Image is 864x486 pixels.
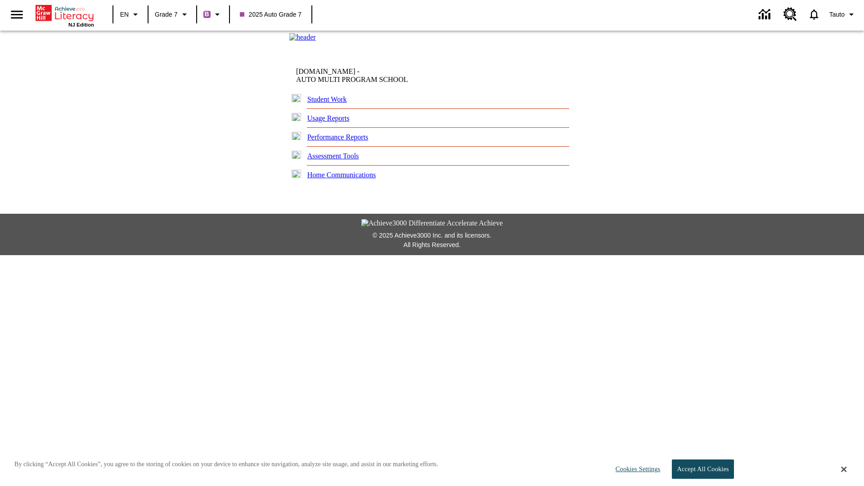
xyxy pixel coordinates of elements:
[289,33,316,41] img: header
[829,10,845,19] span: Tauto
[607,460,664,478] button: Cookies Settings
[753,2,778,27] a: Data Center
[307,133,369,141] a: Performance Reports
[200,6,226,22] button: Boost Class color is purple. Change class color
[205,9,209,20] span: B
[292,170,301,178] img: plus.gif
[292,151,301,159] img: plus.gif
[292,113,301,121] img: plus.gif
[120,10,129,19] span: EN
[307,171,376,179] a: Home Communications
[151,6,193,22] button: Grade: Grade 7, Select a grade
[307,114,350,122] a: Usage Reports
[68,22,94,27] span: NJ Edition
[36,3,94,27] div: Home
[292,132,301,140] img: plus.gif
[672,459,733,479] button: Accept All Cookies
[14,460,438,469] p: By clicking “Accept All Cookies”, you agree to the storing of cookies on your device to enhance s...
[778,2,802,27] a: Resource Center, Will open in new tab
[155,10,178,19] span: Grade 7
[4,1,30,28] button: Open side menu
[240,10,302,19] span: 2025 Auto Grade 7
[307,95,347,103] a: Student Work
[296,67,462,84] td: [DOMAIN_NAME] -
[841,465,846,473] button: Close
[296,76,408,83] nobr: AUTO MULTI PROGRAM SCHOOL
[307,152,359,160] a: Assessment Tools
[802,3,826,26] a: Notifications
[826,6,860,22] button: Profile/Settings
[116,6,145,22] button: Language: EN, Select a language
[361,219,503,227] img: Achieve3000 Differentiate Accelerate Achieve
[292,94,301,102] img: plus.gif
